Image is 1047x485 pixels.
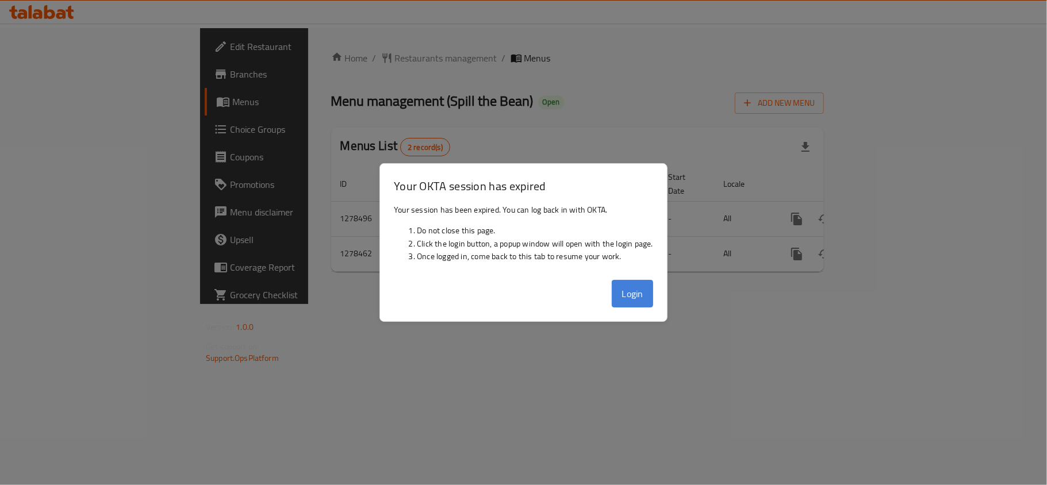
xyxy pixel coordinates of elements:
[417,250,653,263] li: Once logged in, come back to this tab to resume your work.
[380,199,667,276] div: Your session has been expired. You can log back in with OKTA.
[394,178,653,194] h3: Your OKTA session has expired
[417,237,653,250] li: Click the login button, a popup window will open with the login page.
[417,224,653,237] li: Do not close this page.
[612,280,653,307] button: Login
